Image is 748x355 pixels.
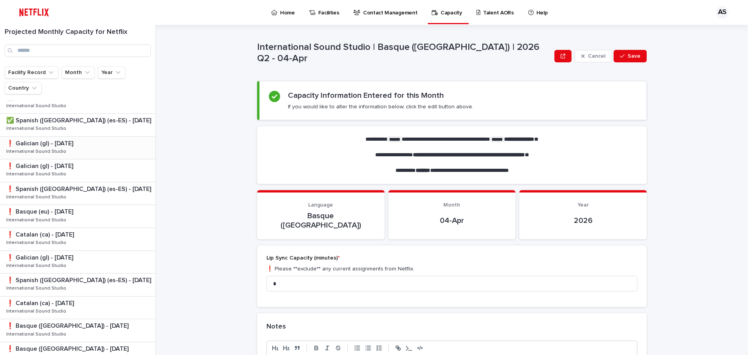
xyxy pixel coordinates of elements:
p: ❗️ Galician (gl) - [DATE] [6,138,75,147]
p: International Sound Studio [6,284,68,291]
p: International Sound Studio [6,102,68,109]
input: Search [5,44,151,57]
p: ❗️ Spanish ([GEOGRAPHIC_DATA]) (es-ES) - [DATE] [6,184,153,193]
img: ifQbXi3ZQGMSEF7WDB7W [16,5,53,20]
p: ❗️ Galician (gl) - [DATE] [6,161,75,170]
p: ❗️ Basque ([GEOGRAPHIC_DATA]) - [DATE] [6,344,130,353]
p: International Sound Studio [6,238,68,245]
p: International Sound Studio [6,170,68,177]
p: If you would like to alter the information below, click the edit button above. [288,103,473,110]
p: 04-Apr [398,216,506,225]
button: Save [614,50,647,62]
p: ❗️ Catalan (ca) - [DATE] [6,298,76,307]
p: International Sound Studio [6,307,68,314]
p: ❗️ Catalan (ca) - [DATE] [6,230,76,238]
p: International Sound Studio [6,330,68,337]
p: ❗️ Galician (gl) - [DATE] [6,253,75,261]
span: Lip Sync Capacity (minutes) [266,255,340,261]
span: Month [443,202,460,208]
p: International Sound Studio [6,147,68,154]
button: Year [98,66,125,79]
p: International Sound Studio [6,193,68,200]
p: Basque ([GEOGRAPHIC_DATA]) [266,211,375,230]
p: ✅ Spanish ([GEOGRAPHIC_DATA]) (es-ES) - [DATE] [6,115,153,124]
span: Year [577,202,589,208]
p: International Sound Studio | Basque ([GEOGRAPHIC_DATA]) | 2026 Q2 - 04-Apr [257,42,551,64]
span: Cancel [588,53,605,59]
span: Language [308,202,333,208]
div: AS [716,6,729,19]
p: ❗️ Basque ([GEOGRAPHIC_DATA]) - [DATE] [6,321,130,330]
p: 2026 [529,216,637,225]
h1: Projected Monthly Capacity for Netflix [5,28,151,37]
p: ❗️ Spanish ([GEOGRAPHIC_DATA]) (es-ES) - [DATE] [6,275,153,284]
p: ❗️ Basque (eu) - [DATE] [6,207,75,215]
button: Country [5,82,42,94]
button: Facility Record [5,66,58,79]
button: Cancel [575,50,612,62]
p: ❗️ Please **exclude** any current assignments from Netflix. [266,265,637,273]
h2: Capacity Information Entered for this Month [288,91,444,100]
button: Month [62,66,95,79]
p: International Sound Studio [6,216,68,223]
p: International Sound Studio [6,261,68,268]
span: Save [628,53,640,59]
h2: Notes [266,323,286,331]
p: International Sound Studio [6,124,68,131]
